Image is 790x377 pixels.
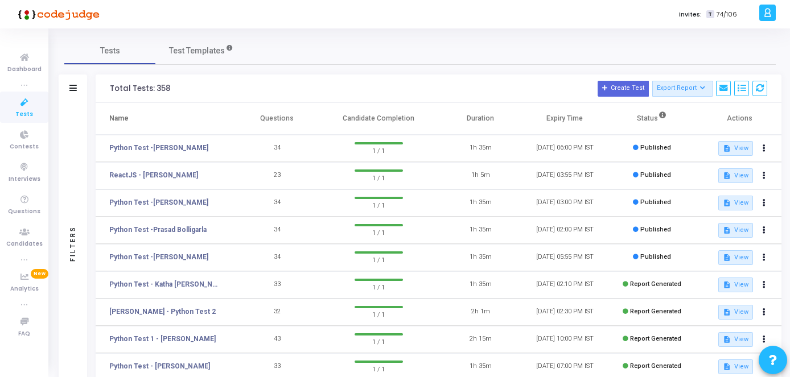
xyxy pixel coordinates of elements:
[7,65,42,74] span: Dashboard
[723,308,731,316] mat-icon: description
[598,81,649,97] button: Create Test
[14,3,100,26] img: logo
[522,299,607,326] td: [DATE] 02:30 PM IST
[355,172,402,183] span: 1 / 1
[717,10,737,19] span: 74/106
[438,271,522,299] td: 1h 35m
[96,103,235,135] th: Name
[607,103,697,135] th: Status
[718,223,753,238] button: View
[10,142,39,152] span: Contests
[630,362,681,370] span: Report Generated
[522,135,607,162] td: [DATE] 06:00 PM IST
[438,217,522,244] td: 1h 35m
[235,326,319,353] td: 43
[10,284,39,294] span: Analytics
[630,280,681,288] span: Report Generated
[235,217,319,244] td: 34
[100,45,120,57] span: Tests
[679,10,702,19] label: Invites:
[697,103,781,135] th: Actions
[355,281,402,292] span: 1 / 1
[522,217,607,244] td: [DATE] 02:00 PM IST
[723,281,731,289] mat-icon: description
[355,254,402,265] span: 1 / 1
[31,269,48,279] span: New
[235,189,319,217] td: 34
[109,170,198,180] a: ReactJS - [PERSON_NAME]
[109,143,208,153] a: Python Test -[PERSON_NAME]
[640,171,671,179] span: Published
[355,363,402,374] span: 1 / 1
[235,162,319,189] td: 23
[723,335,731,343] mat-icon: description
[718,141,753,156] button: View
[235,103,319,135] th: Questions
[438,135,522,162] td: 1h 35m
[109,225,207,235] a: Python Test -Prasad Bolligarla
[18,329,30,339] span: FAQ
[8,207,40,217] span: Questions
[522,271,607,299] td: [DATE] 02:10 PM IST
[718,196,753,210] button: View
[110,84,170,93] div: Total Tests: 358
[522,162,607,189] td: [DATE] 03:55 PM IST
[630,335,681,342] span: Report Generated
[235,271,319,299] td: 33
[718,250,753,265] button: View
[438,162,522,189] td: 1h 5m
[706,10,714,19] span: T
[640,253,671,260] span: Published
[630,308,681,315] span: Report Generated
[718,359,753,374] button: View
[319,103,438,135] th: Candidate Completion
[109,306,216,317] a: [PERSON_NAME] - Python Test 2
[718,332,753,347] button: View
[522,189,607,217] td: [DATE] 03:00 PM IST
[109,252,208,262] a: Python Test -[PERSON_NAME]
[235,135,319,162] td: 34
[723,144,731,152] mat-icon: description
[640,198,671,206] span: Published
[355,144,402,156] span: 1 / 1
[355,335,402,347] span: 1 / 1
[723,254,731,262] mat-icon: description
[355,226,402,238] span: 1 / 1
[438,299,522,326] td: 2h 1m
[718,168,753,183] button: View
[169,45,225,57] span: Test Templates
[235,299,319,326] td: 32
[109,334,216,344] a: Python Test 1 - [PERSON_NAME]
[355,308,402,320] span: 1 / 1
[438,103,522,135] th: Duration
[723,199,731,207] mat-icon: description
[6,239,43,249] span: Candidates
[109,197,208,208] a: Python Test -[PERSON_NAME]
[640,226,671,233] span: Published
[68,181,78,306] div: Filters
[15,110,33,119] span: Tests
[109,279,218,289] a: Python Test - Katha [PERSON_NAME] [PERSON_NAME]
[355,199,402,210] span: 1 / 1
[109,361,210,371] a: Python Test - [PERSON_NAME]
[522,326,607,353] td: [DATE] 10:00 PM IST
[438,326,522,353] td: 2h 15m
[522,103,607,135] th: Expiry Time
[718,305,753,320] button: View
[723,226,731,234] mat-icon: description
[723,172,731,180] mat-icon: description
[438,189,522,217] td: 1h 35m
[652,81,713,97] button: Export Report
[438,244,522,271] td: 1h 35m
[9,175,40,184] span: Interviews
[640,144,671,151] span: Published
[723,363,731,371] mat-icon: description
[718,277,753,292] button: View
[522,244,607,271] td: [DATE] 05:55 PM IST
[235,244,319,271] td: 34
